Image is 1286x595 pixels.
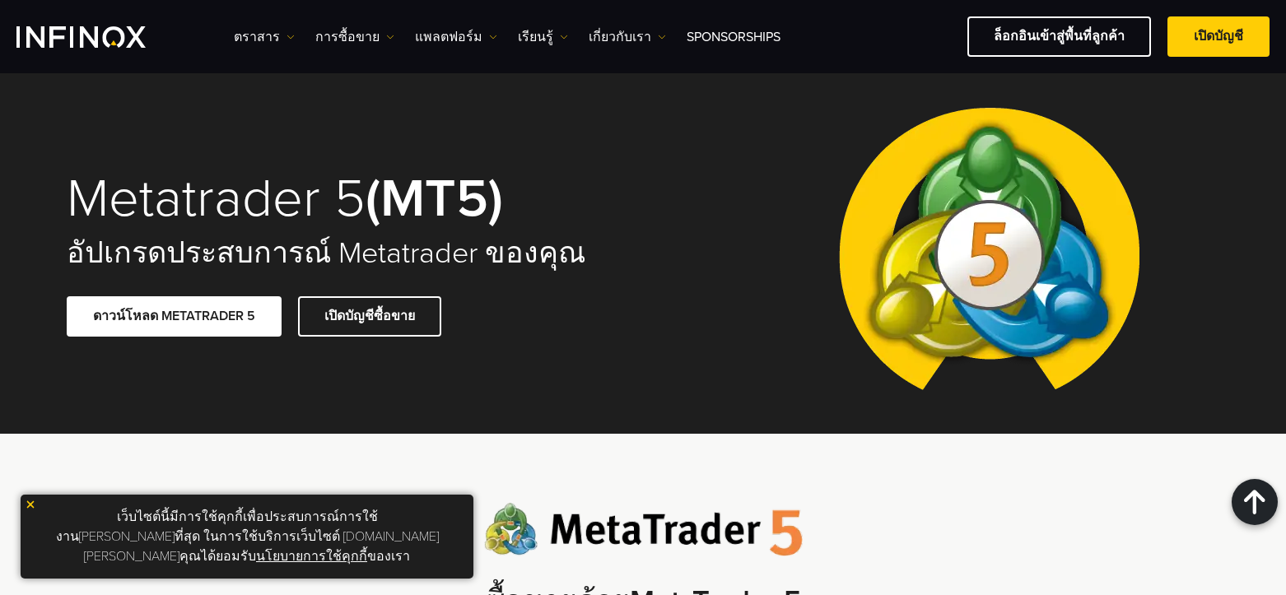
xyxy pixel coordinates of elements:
[25,499,36,510] img: yellow close icon
[687,27,780,47] a: Sponsorships
[315,27,394,47] a: การซื้อขาย
[298,296,441,337] a: เปิดบัญชีซื้อขาย
[256,548,367,565] a: นโยบายการใช้คุกกี้
[967,16,1151,57] a: ล็อกอินเข้าสู่พื้นที่ลูกค้า
[415,27,497,47] a: แพลตฟอร์ม
[67,296,282,337] a: ดาวน์โหลด METATRADER 5
[29,503,465,570] p: เว็บไซต์นี้มีการใช้คุกกี้เพื่อประสบการณ์การใช้งาน[PERSON_NAME]ที่สุด ในการใช้บริการเว็บไซต์ [DOMA...
[484,503,803,556] img: Meta Trader 5 logo
[826,73,1153,434] img: Meta Trader 5
[234,27,295,47] a: ตราสาร
[366,166,503,231] strong: (MT5)
[589,27,666,47] a: เกี่ยวกับเรา
[16,26,184,48] a: INFINOX Logo
[67,171,620,227] h1: Metatrader 5
[1167,16,1270,57] a: เปิดบัญชี
[67,235,620,272] h2: อัปเกรดประสบการณ์ Metatrader ของคุณ
[518,27,568,47] a: เรียนรู้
